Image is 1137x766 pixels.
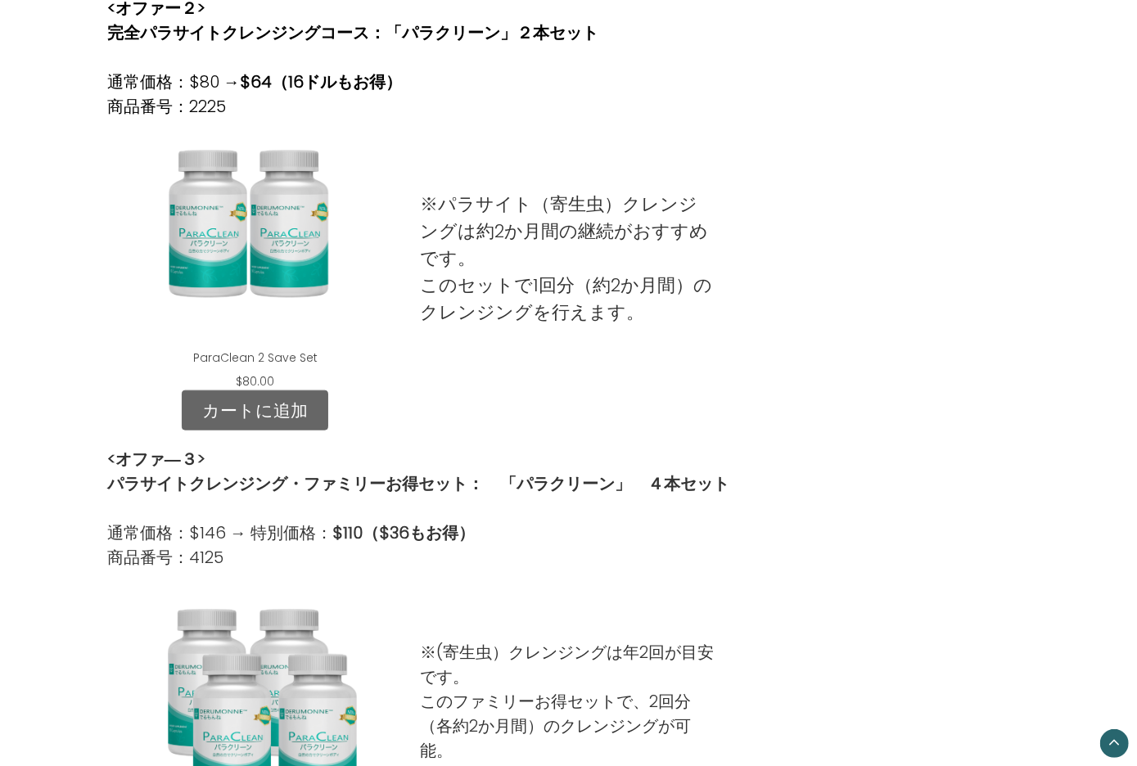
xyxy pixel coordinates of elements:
p: 通常価格：$146 → 特別価格： 商品番号：4125 [107,520,729,570]
a: カートに追加 [182,390,328,431]
strong: $64（16ドルもお得） [240,70,402,93]
strong: $110（$36もお得） [332,521,475,544]
div: ParaClean 2 Save Set [107,119,404,390]
p: ※パラサイト（寄生虫）クレンジングは約2か月間の継続がおすすめです。 このセットで1回分（約2か月間）のクレンジングを行えます。 [421,191,717,326]
p: 通常価格：$80 → 商品番号：2225 [107,70,598,119]
div: $80.00 [226,373,284,390]
strong: 完全パラサイトクレンジングコース：「パラクリーン」２本セット [107,21,598,44]
strong: パラサイトクレンジング・ファミリーお得セット： 「パラクリーン」 ４本セット [107,472,729,495]
a: ParaClean 2 Save Set [193,349,318,366]
strong: <オファ―３> [107,448,205,471]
